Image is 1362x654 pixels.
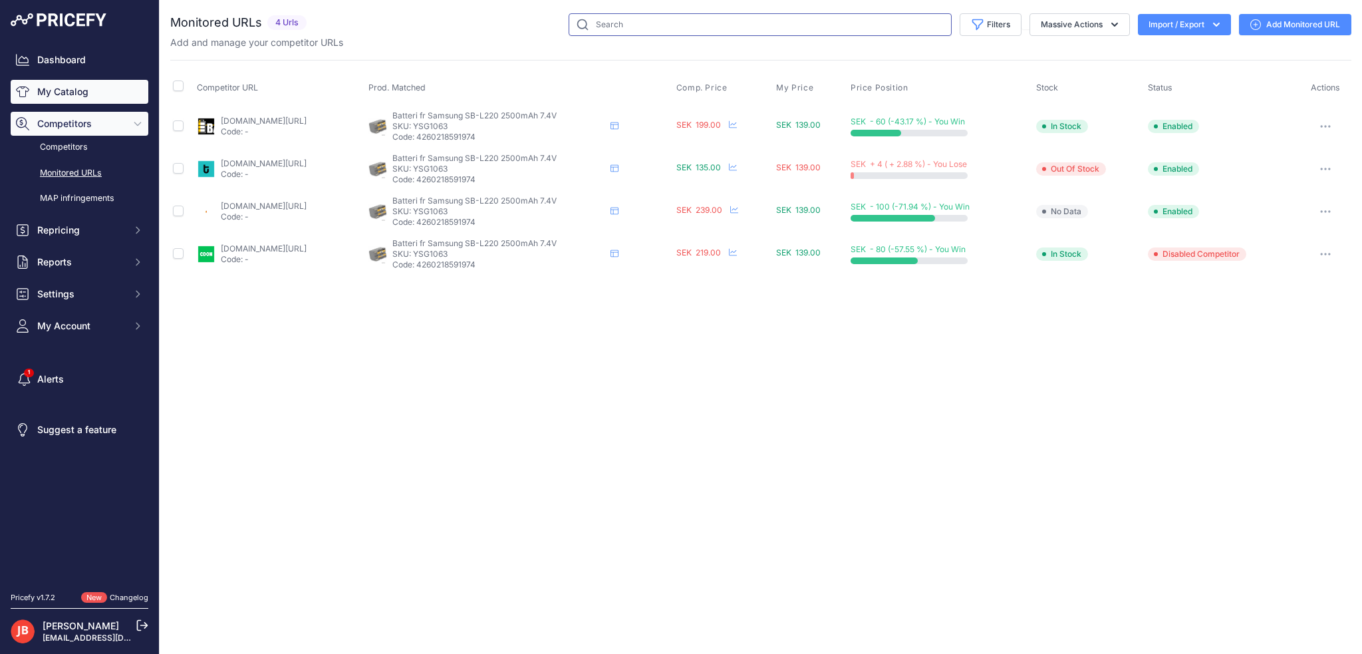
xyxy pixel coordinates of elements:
div: Pricefy v1.7.2 [11,592,55,603]
span: SEK - 100 (-71.94 %) - You Win [851,202,970,212]
span: Enabled [1148,162,1199,176]
a: Competitors [11,136,148,159]
a: Suggest a feature [11,418,148,442]
span: Comp. Price [676,82,728,93]
a: [DOMAIN_NAME][URL] [221,244,307,253]
span: Enabled [1148,205,1199,218]
p: SKU: YSG1063 [392,164,605,174]
span: SEK 199.00 [676,120,721,130]
span: SEK 139.00 [776,247,821,257]
button: Import / Export [1138,14,1231,35]
span: SEK - 80 (-57.55 %) - You Win [851,244,966,254]
span: Batteri fr Samsung SB-L220 2500mAh 7.4V [392,196,557,206]
span: SEK 239.00 [676,205,722,215]
button: Competitors [11,112,148,136]
p: Code: - [221,254,307,265]
img: Pricefy Logo [11,13,106,27]
span: Disabled Competitor [1148,247,1246,261]
a: [DOMAIN_NAME][URL] [221,158,307,168]
p: Add and manage your competitor URLs [170,36,343,49]
span: Batteri fr Samsung SB-L220 2500mAh 7.4V [392,110,557,120]
span: Competitors [37,117,124,130]
p: SKU: YSG1063 [392,249,605,259]
span: In Stock [1036,247,1088,261]
a: My Catalog [11,80,148,104]
button: Repricing [11,218,148,242]
span: Batteri fr Samsung SB-L220 2500mAh 7.4V [392,238,557,248]
a: [EMAIL_ADDRESS][DOMAIN_NAME] [43,633,182,643]
p: Code: 4260218591974 [392,174,605,185]
span: Reports [37,255,124,269]
button: Settings [11,282,148,306]
button: Reports [11,250,148,274]
span: Enabled [1148,120,1199,133]
span: In Stock [1036,120,1088,133]
button: Filters [960,13,1021,36]
a: Add Monitored URL [1239,14,1351,35]
input: Search [569,13,952,36]
span: Stock [1036,82,1058,92]
p: Code: - [221,169,307,180]
p: SKU: YSG1063 [392,121,605,132]
span: Repricing [37,224,124,237]
span: Actions [1311,82,1340,92]
a: [DOMAIN_NAME][URL] [221,116,307,126]
a: [DOMAIN_NAME][URL] [221,201,307,211]
a: Changelog [110,593,148,602]
p: Code: 4260218591974 [392,259,605,270]
span: Status [1148,82,1172,92]
span: SEK 139.00 [776,120,821,130]
button: My Price [776,82,816,93]
p: Code: 4260218591974 [392,132,605,142]
span: My Account [37,319,124,333]
span: New [81,592,107,603]
span: SEK 219.00 [676,247,721,257]
button: Price Position [851,82,910,93]
span: Batteri fr Samsung SB-L220 2500mAh 7.4V [392,153,557,163]
span: SEK 139.00 [776,162,821,172]
p: SKU: YSG1063 [392,206,605,217]
span: SEK 135.00 [676,162,721,172]
nav: Sidebar [11,48,148,576]
span: My Price [776,82,813,93]
h2: Monitored URLs [170,13,262,32]
p: Code: - [221,212,307,222]
span: 4 Urls [267,15,307,31]
span: No Data [1036,205,1088,218]
span: SEK + 4 ( + 2.88 %) - You Lose [851,159,967,169]
a: Dashboard [11,48,148,72]
p: Code: 4260218591974 [392,217,605,228]
button: Massive Actions [1029,13,1130,36]
button: My Account [11,314,148,338]
span: Prod. Matched [368,82,426,92]
span: Out Of Stock [1036,162,1106,176]
span: SEK 139.00 [776,205,821,215]
a: [PERSON_NAME] [43,620,119,631]
p: Code: - [221,126,307,137]
button: Comp. Price [676,82,730,93]
a: Alerts [11,367,148,391]
span: Price Position [851,82,908,93]
a: Monitored URLs [11,162,148,185]
span: SEK - 60 (-43.17 %) - You Win [851,116,965,126]
span: Settings [37,287,124,301]
a: MAP infringements [11,187,148,210]
span: Competitor URL [197,82,258,92]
